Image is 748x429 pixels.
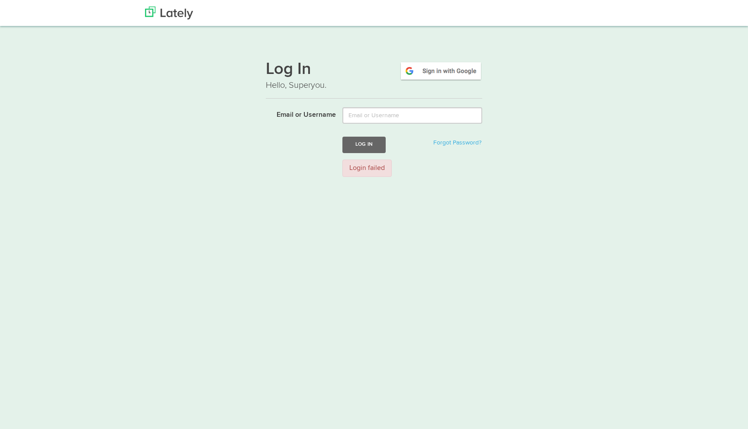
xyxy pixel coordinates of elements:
a: Forgot Password? [433,140,481,146]
label: Email or Username [259,107,336,120]
img: google-signin.png [400,61,482,81]
h1: Log In [266,61,482,79]
button: Log In [342,137,386,153]
img: Lately [145,6,193,19]
div: Login failed [342,160,392,177]
input: Email or Username [342,107,482,124]
p: Hello, Superyou. [266,79,482,92]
